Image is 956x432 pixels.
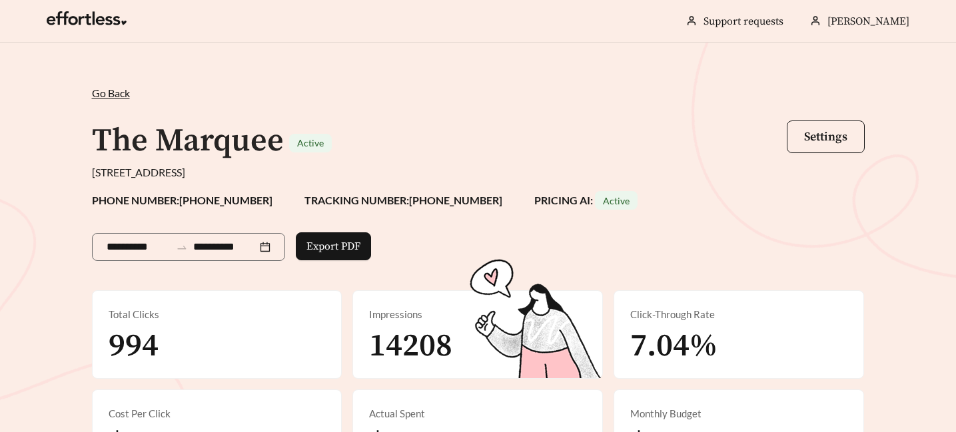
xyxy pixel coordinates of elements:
div: Impressions [369,307,586,322]
span: swap-right [176,242,188,254]
div: [STREET_ADDRESS] [92,164,865,180]
button: Export PDF [296,232,371,260]
span: 994 [109,326,159,366]
h1: The Marquee [92,121,284,161]
a: Support requests [704,15,783,28]
span: Active [603,195,630,206]
strong: PHONE NUMBER: [PHONE_NUMBER] [92,194,272,206]
div: Cost Per Click [109,406,326,421]
span: 7.04% [630,326,717,366]
span: 14208 [369,326,452,366]
span: Settings [804,129,847,144]
strong: PRICING AI: [534,194,638,206]
span: to [176,241,188,253]
span: Go Back [92,87,130,99]
span: Active [297,137,324,148]
strong: TRACKING NUMBER: [PHONE_NUMBER] [304,194,502,206]
div: Actual Spent [369,406,586,421]
div: Total Clicks [109,307,326,322]
button: Settings [787,120,865,153]
span: [PERSON_NAME] [827,15,909,28]
span: Export PDF [306,238,360,254]
div: Click-Through Rate [630,307,847,322]
div: Monthly Budget [630,406,847,421]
